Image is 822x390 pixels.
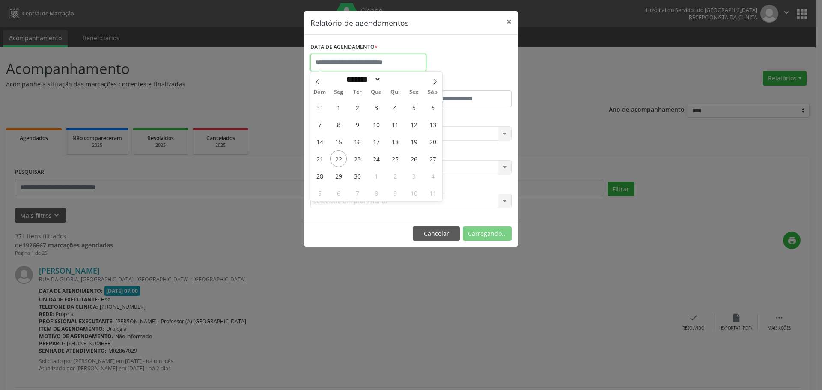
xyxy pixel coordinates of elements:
[349,167,366,184] span: Setembro 30, 2025
[367,89,386,95] span: Qua
[413,77,512,90] label: ATÉ
[311,150,328,167] span: Setembro 21, 2025
[424,150,441,167] span: Setembro 27, 2025
[405,99,422,116] span: Setembro 5, 2025
[311,116,328,133] span: Setembro 7, 2025
[310,17,408,28] h5: Relatório de agendamentos
[343,75,381,84] select: Month
[387,133,403,150] span: Setembro 18, 2025
[463,226,512,241] button: Carregando...
[311,185,328,201] span: Outubro 5, 2025
[368,133,384,150] span: Setembro 17, 2025
[349,116,366,133] span: Setembro 9, 2025
[330,116,347,133] span: Setembro 8, 2025
[311,99,328,116] span: Agosto 31, 2025
[424,99,441,116] span: Setembro 6, 2025
[405,116,422,133] span: Setembro 12, 2025
[405,150,422,167] span: Setembro 26, 2025
[413,226,460,241] button: Cancelar
[387,116,403,133] span: Setembro 11, 2025
[330,150,347,167] span: Setembro 22, 2025
[405,167,422,184] span: Outubro 3, 2025
[424,185,441,201] span: Outubro 11, 2025
[387,150,403,167] span: Setembro 25, 2025
[330,167,347,184] span: Setembro 29, 2025
[310,89,329,95] span: Dom
[330,133,347,150] span: Setembro 15, 2025
[310,41,378,54] label: DATA DE AGENDAMENTO
[311,167,328,184] span: Setembro 28, 2025
[349,99,366,116] span: Setembro 2, 2025
[329,89,348,95] span: Seg
[368,99,384,116] span: Setembro 3, 2025
[387,185,403,201] span: Outubro 9, 2025
[381,75,409,84] input: Year
[368,116,384,133] span: Setembro 10, 2025
[500,11,518,32] button: Close
[405,89,423,95] span: Sex
[349,185,366,201] span: Outubro 7, 2025
[387,167,403,184] span: Outubro 2, 2025
[349,133,366,150] span: Setembro 16, 2025
[330,185,347,201] span: Outubro 6, 2025
[424,167,441,184] span: Outubro 4, 2025
[423,89,442,95] span: Sáb
[386,89,405,95] span: Qui
[368,185,384,201] span: Outubro 8, 2025
[424,133,441,150] span: Setembro 20, 2025
[368,167,384,184] span: Outubro 1, 2025
[368,150,384,167] span: Setembro 24, 2025
[405,185,422,201] span: Outubro 10, 2025
[424,116,441,133] span: Setembro 13, 2025
[330,99,347,116] span: Setembro 1, 2025
[405,133,422,150] span: Setembro 19, 2025
[311,133,328,150] span: Setembro 14, 2025
[348,89,367,95] span: Ter
[349,150,366,167] span: Setembro 23, 2025
[387,99,403,116] span: Setembro 4, 2025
